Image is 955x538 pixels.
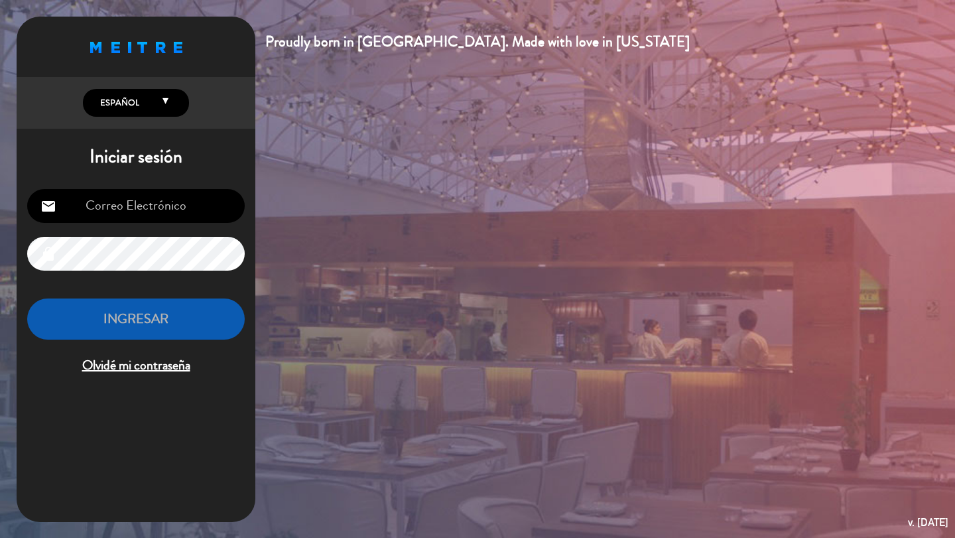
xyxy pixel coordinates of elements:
button: INGRESAR [27,299,245,340]
span: Olvidé mi contraseña [27,355,245,377]
h1: Iniciar sesión [17,146,255,168]
input: Correo Electrónico [27,189,245,223]
span: Español [97,96,139,109]
i: email [40,198,56,214]
i: lock [40,246,56,262]
div: v. [DATE] [908,513,948,531]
